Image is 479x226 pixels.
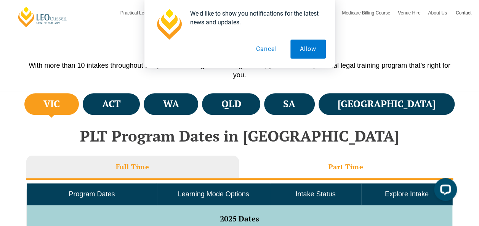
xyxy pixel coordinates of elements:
h4: QLD [221,98,241,110]
iframe: LiveChat chat widget [428,175,460,207]
h3: Full Time [116,162,149,171]
h4: [GEOGRAPHIC_DATA] [338,98,436,110]
span: Learning Mode Options [178,190,249,198]
h4: SA [283,98,295,110]
h4: VIC [43,98,60,110]
div: We'd like to show you notifications for the latest news and updates. [184,9,326,27]
p: With more than 10 intakes throughout the year and a range of learning modes, you can find a pract... [22,61,457,80]
span: Intake Status [295,190,335,198]
span: 2025 Dates [220,213,259,224]
h2: PLT Program Dates in [GEOGRAPHIC_DATA] [22,127,457,144]
h4: WA [163,98,179,110]
h3: Part Time [328,162,364,171]
h4: ACT [102,98,121,110]
span: Explore Intake [385,190,429,198]
button: Cancel [247,40,286,59]
img: notification icon [154,9,184,40]
button: Allow [290,40,326,59]
span: Program Dates [69,190,115,198]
